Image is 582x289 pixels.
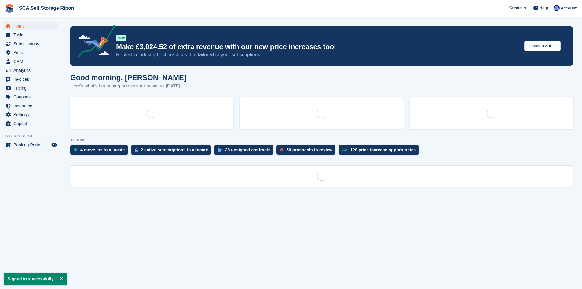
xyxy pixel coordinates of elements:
[3,110,58,119] a: menu
[280,148,283,152] img: prospect-51fa495bee0391a8d652442698ab0144808aea92771e9ea1ae160a38d050c398.svg
[3,75,58,83] a: menu
[13,84,50,92] span: Pricing
[141,147,208,152] div: 2 active subscriptions to allocate
[339,145,422,158] a: 128 price increase opportunities
[5,133,61,139] span: Storefront
[70,83,186,90] p: Here's what's happening across your business [DATE]
[3,93,58,101] a: menu
[3,39,58,48] a: menu
[16,3,77,13] a: SCA Self Storage Ripon
[70,138,573,142] p: ACTIONS
[131,145,214,158] a: 2 active subscriptions to allocate
[540,5,548,11] span: Help
[3,102,58,110] a: menu
[4,273,67,285] p: Signed in successfully.
[13,102,50,110] span: Insurance
[276,145,339,158] a: 50 prospects to review
[13,39,50,48] span: Subscriptions
[13,66,50,75] span: Analytics
[524,41,561,51] button: Check it out →
[116,51,519,58] p: Rooted in industry best practices, but tailored to your subscriptions.
[13,93,50,101] span: Coupons
[561,5,577,11] span: Account
[3,22,58,30] a: menu
[3,84,58,92] a: menu
[509,5,522,11] span: Create
[13,57,50,66] span: CRM
[13,31,50,39] span: Tasks
[3,31,58,39] a: menu
[50,141,58,149] a: Preview store
[70,73,186,82] h1: Good morning, [PERSON_NAME]
[3,57,58,66] a: menu
[350,147,416,152] div: 128 price increase opportunities
[73,25,116,60] img: price-adjustments-announcement-icon-8257ccfd72463d97f412b2fc003d46551f7dbcb40ab6d574587a9cd5c0d94...
[13,22,50,30] span: Home
[5,4,14,13] img: stora-icon-8386f47178a22dfd0bd8f6a31ec36ba5ce8667c1dd55bd0f319d3a0aa187defe.svg
[13,48,50,57] span: Sites
[554,5,560,11] img: Sarah Race
[116,43,519,51] p: Make £3,024.52 of extra revenue with our new price increases tool
[3,141,58,149] a: menu
[80,147,125,152] div: 4 move ins to allocate
[214,145,277,158] a: 28 unsigned contracts
[13,141,50,149] span: Booking Portal
[3,66,58,75] a: menu
[135,148,138,152] img: active_subscription_to_allocate_icon-d502201f5373d7db506a760aba3b589e785aa758c864c3986d89f69b8ff3...
[342,149,347,151] img: price_increase_opportunities-93ffe204e8149a01c8c9dc8f82e8f89637d9d84a8eef4429ea346261dce0b2c0.svg
[116,35,126,41] div: NEW
[13,75,50,83] span: Invoices
[13,110,50,119] span: Settings
[286,147,332,152] div: 50 prospects to review
[225,147,271,152] div: 28 unsigned contracts
[13,119,50,128] span: Capital
[3,48,58,57] a: menu
[218,148,222,152] img: contract_signature_icon-13c848040528278c33f63329250d36e43548de30e8caae1d1a13099fd9432cc5.svg
[3,119,58,128] a: menu
[70,145,131,158] a: 4 move ins to allocate
[74,148,77,152] img: move_ins_to_allocate_icon-fdf77a2bb77ea45bf5b3d319d69a93e2d87916cf1d5bf7949dd705db3b84f3ca.svg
